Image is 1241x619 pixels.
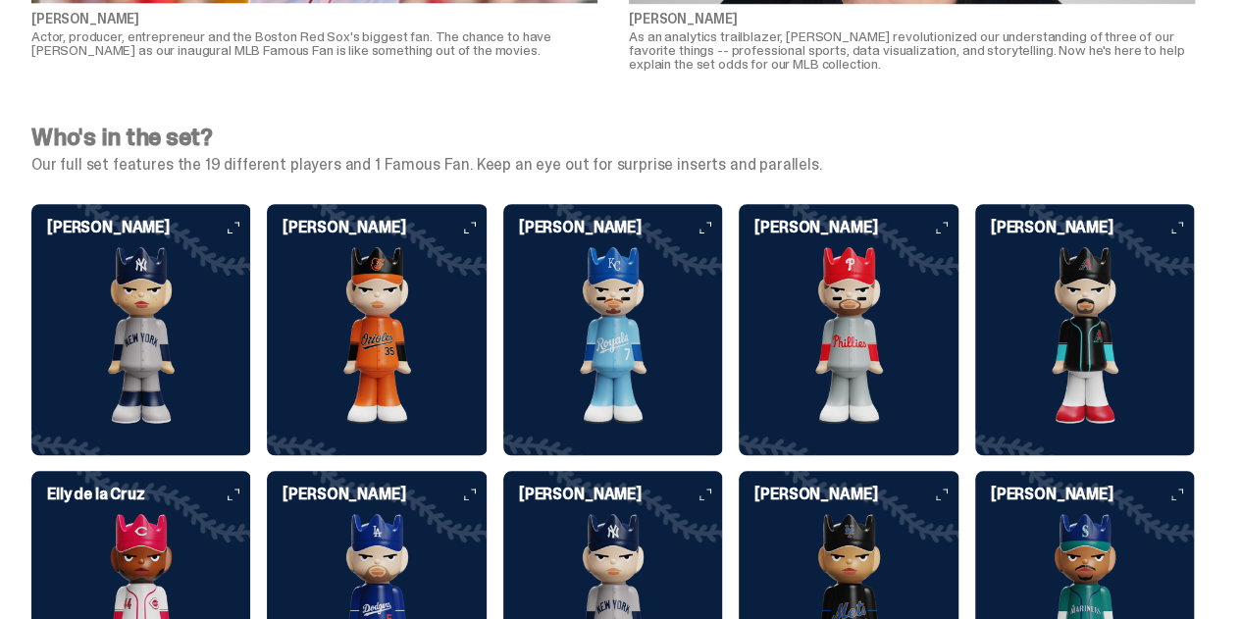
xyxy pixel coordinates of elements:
[283,487,487,502] h6: [PERSON_NAME]
[991,487,1195,502] h6: [PERSON_NAME]
[991,220,1195,235] h6: [PERSON_NAME]
[31,126,1195,149] h4: Who's in the set?
[629,29,1195,71] p: As an analytics trailblazer, [PERSON_NAME] revolutionized our understanding of three of our favor...
[31,12,597,26] p: [PERSON_NAME]
[739,247,958,424] img: card image
[519,487,723,502] h6: [PERSON_NAME]
[31,247,251,424] img: card image
[47,487,251,502] h6: Elly de la Cruz
[754,220,958,235] h6: [PERSON_NAME]
[31,29,597,57] p: Actor, producer, entrepreneur and the Boston Red Sox's biggest fan. The chance to have [PERSON_NA...
[519,220,723,235] h6: [PERSON_NAME]
[503,247,723,424] img: card image
[283,220,487,235] h6: [PERSON_NAME]
[629,12,1195,26] p: [PERSON_NAME]
[47,220,251,235] h6: [PERSON_NAME]
[975,247,1195,424] img: card image
[754,487,958,502] h6: [PERSON_NAME]
[267,247,487,424] img: card image
[31,157,1195,173] p: Our full set features the 19 different players and 1 Famous Fan. Keep an eye out for surprise ins...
